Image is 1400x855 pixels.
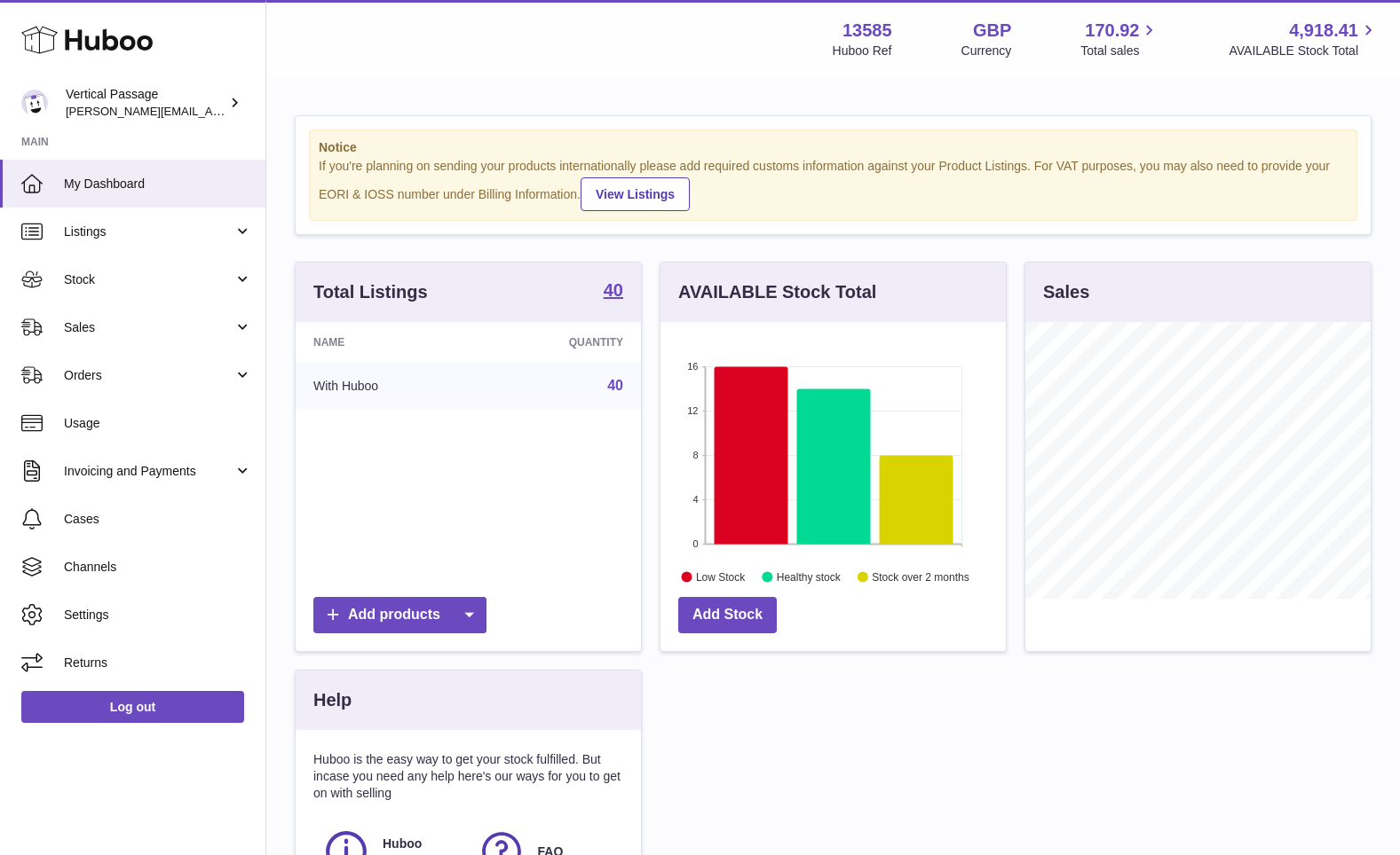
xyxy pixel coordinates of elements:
[64,319,233,336] span: Sales
[1289,19,1358,43] span: 4,918.41
[319,158,1348,211] div: If you're planning on sending your products internationally please add required customs informati...
[64,271,233,288] span: Stock
[66,104,356,118] span: [PERSON_NAME][EMAIL_ADDRESS][DOMAIN_NAME]
[64,607,252,624] span: Settings
[833,43,892,59] div: Huboo Ref
[313,280,428,304] h3: Total Listings
[696,570,746,583] text: Low Stock
[478,322,641,363] th: Quantity
[961,43,1012,59] div: Currency
[607,378,623,393] a: 40
[21,90,48,116] img: ryan@verticalpassage.com
[319,139,1348,156] strong: Notice
[313,751,623,802] p: Huboo is the easy way to get your stock fulfilled. But incase you need any help here's our ways f...
[692,494,698,505] text: 4
[296,322,478,363] th: Name
[687,405,698,416] text: 12
[692,538,698,549] text: 0
[604,281,623,299] strong: 40
[678,280,876,304] h3: AVAILABLE Stock Total
[581,177,690,211] a: View Listings
[296,363,478,409] td: With Huboo
[313,688,352,712] h3: Help
[64,463,233,480] span: Invoicing and Payments
[692,450,698,460] text: 8
[64,367,233,384] span: Orders
[1080,43,1159,59] span: Total sales
[842,19,892,43] strong: 13585
[872,570,969,583] text: Stock over 2 months
[64,176,252,192] span: My Dashboard
[973,19,1011,43] strong: GBP
[777,570,842,583] text: Healthy stock
[21,691,244,723] a: Log out
[678,597,777,633] a: Add Stock
[1043,280,1089,304] h3: Sales
[64,511,252,528] span: Cases
[1229,43,1379,59] span: AVAILABLE Stock Total
[66,86,225,120] div: Vertical Passage
[1080,19,1159,59] a: 170.92 Total sales
[604,281,623,302] a: 40
[64,415,252,432] span: Usage
[1085,19,1139,43] span: 170.92
[64,559,252,576] span: Channels
[687,361,698,372] text: 16
[1229,19,1379,59] a: 4,918.41 AVAILABLE Stock Total
[313,597,486,633] a: Add products
[64,224,233,240] span: Listings
[64,655,252,671] span: Returns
